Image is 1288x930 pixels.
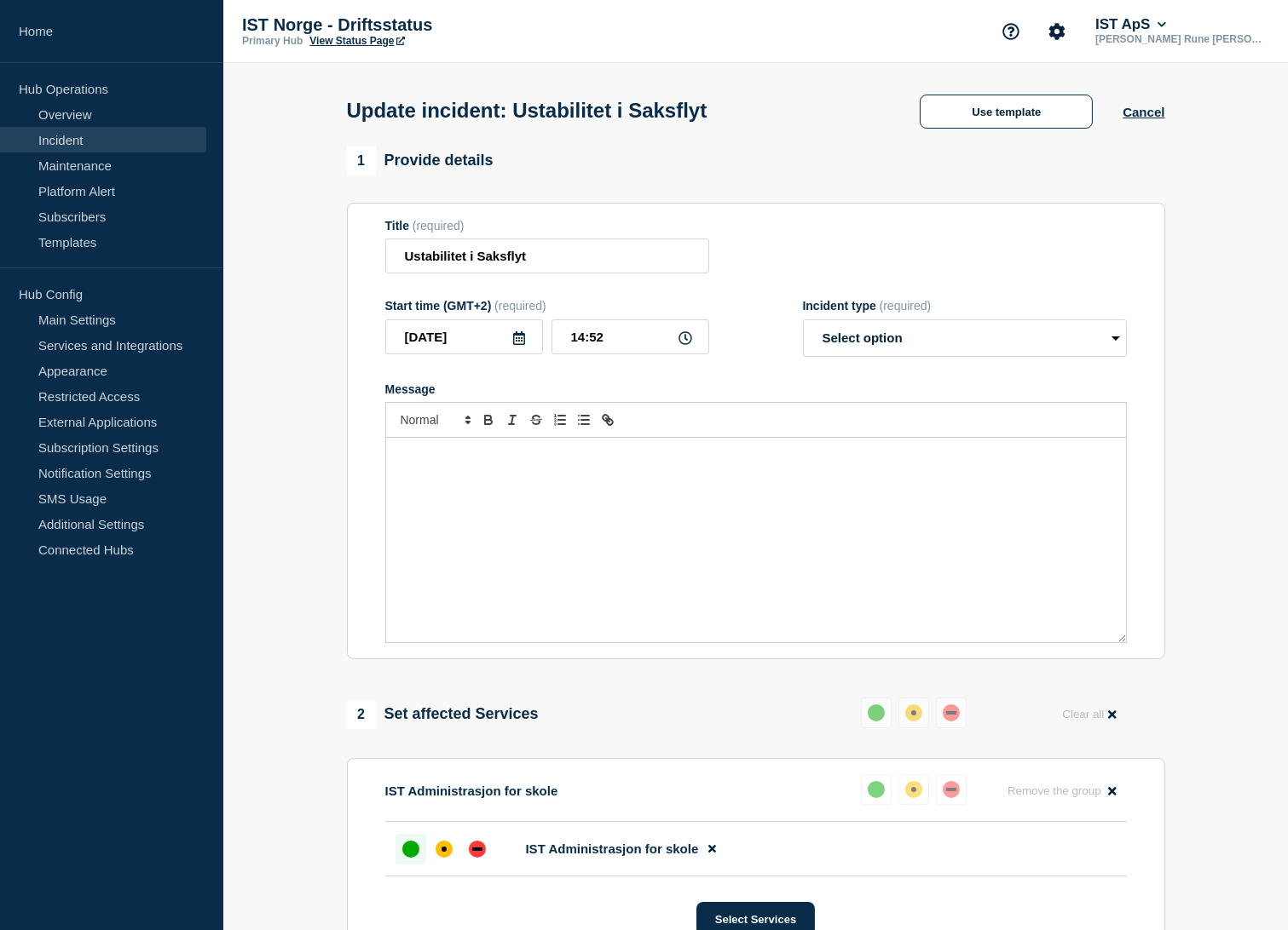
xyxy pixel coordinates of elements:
[477,410,500,430] button: Toggle bold text
[552,319,709,354] input: HH:MM
[347,146,376,175] span: 1
[500,410,524,430] button: Toggle italic text
[347,700,376,729] span: 2
[936,774,967,805] button: down
[1052,697,1126,731] button: Clear all
[943,781,960,798] div: down
[524,410,548,430] button: Toggle strikethrough text
[385,238,709,273] input: Title
[469,841,486,858] div: down
[803,319,1127,357] select: Incident type
[347,146,494,175] div: Provide details
[309,35,404,47] a: View Status Page
[242,15,583,35] p: IST Norge - Driftsstatus
[1092,16,1170,33] button: IST ApS
[413,219,465,232] span: (required)
[880,299,932,313] span: (required)
[242,35,303,47] p: Primary Hub
[596,410,620,430] button: Toggle link
[1092,33,1269,45] p: [PERSON_NAME] Rune [PERSON_NAME]
[1123,105,1164,119] button: Cancel
[347,99,708,123] h1: Update incident: Ustabilitet i Saksflyt
[803,299,1127,313] div: Incident type
[898,697,929,728] button: affected
[868,781,885,798] div: up
[936,697,967,728] button: down
[920,95,1093,129] button: Use template
[1039,14,1075,49] button: Account settings
[943,704,960,721] div: down
[402,841,419,858] div: up
[436,841,453,858] div: affected
[393,410,477,430] span: Font size
[385,219,709,232] div: Title
[526,841,699,856] span: IST Administrasjon for skole
[385,382,1127,396] div: Message
[868,704,885,721] div: up
[494,299,546,313] span: (required)
[898,774,929,805] button: affected
[905,704,922,721] div: affected
[572,410,596,430] button: Toggle bulleted list
[386,438,1126,642] div: Message
[997,774,1127,807] button: Remove the group
[385,319,543,354] input: YYYY-MM-DD
[905,781,922,798] div: affected
[385,784,558,798] p: IST Administrasjon for skole
[385,299,709,313] div: Start time (GMT+2)
[861,774,892,805] button: up
[548,410,572,430] button: Toggle ordered list
[993,14,1029,49] button: Support
[1008,784,1101,797] span: Remove the group
[347,700,539,729] div: Set affected Services
[861,697,892,728] button: up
